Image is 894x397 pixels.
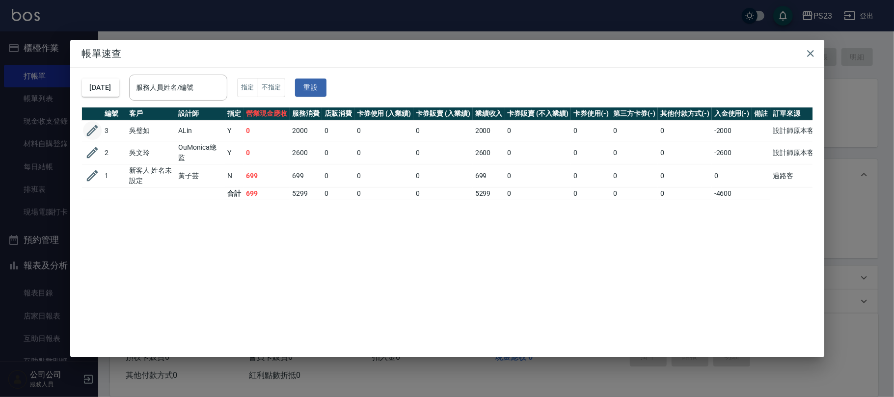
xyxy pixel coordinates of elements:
[290,120,322,141] td: 2000
[322,164,354,187] td: 0
[571,141,611,164] td: 0
[505,187,571,200] td: 0
[473,187,505,200] td: 5299
[176,164,225,187] td: 黃子芸
[244,187,290,200] td: 699
[127,141,176,164] td: 吳文玲
[322,120,354,141] td: 0
[611,141,658,164] td: 0
[712,141,752,164] td: -2600
[322,107,354,120] th: 店販消費
[225,107,244,120] th: 指定
[354,141,414,164] td: 0
[473,141,505,164] td: 2600
[658,164,712,187] td: 0
[473,120,505,141] td: 2000
[770,107,823,120] th: 訂單來源
[571,107,611,120] th: 卡券使用(-)
[658,141,712,164] td: 0
[354,164,414,187] td: 0
[127,164,176,187] td: 新客人 姓名未設定
[505,164,571,187] td: 0
[354,187,414,200] td: 0
[322,187,354,200] td: 0
[225,120,244,141] td: Y
[611,107,658,120] th: 第三方卡券(-)
[258,78,285,97] button: 不指定
[413,107,473,120] th: 卡券販賣 (入業績)
[770,141,823,164] td: 設計師原本客人
[82,79,119,97] button: [DATE]
[413,164,473,187] td: 0
[413,141,473,164] td: 0
[127,107,176,120] th: 客戶
[103,120,127,141] td: 3
[571,164,611,187] td: 0
[658,120,712,141] td: 0
[290,187,322,200] td: 5299
[658,187,712,200] td: 0
[176,141,225,164] td: OuMonica總監
[611,164,658,187] td: 0
[225,141,244,164] td: Y
[611,187,658,200] td: 0
[237,78,258,97] button: 指定
[571,120,611,141] td: 0
[225,187,244,200] td: 合計
[712,187,752,200] td: -4600
[176,107,225,120] th: 設計師
[244,120,290,141] td: 0
[290,141,322,164] td: 2600
[244,141,290,164] td: 0
[413,187,473,200] td: 0
[244,107,290,120] th: 營業現金應收
[295,79,326,97] button: 重設
[127,120,176,141] td: 吳璧如
[103,141,127,164] td: 2
[571,187,611,200] td: 0
[176,120,225,141] td: ALin
[473,107,505,120] th: 業績收入
[712,107,752,120] th: 入金使用(-)
[658,107,712,120] th: 其他付款方式(-)
[290,164,322,187] td: 699
[473,164,505,187] td: 699
[413,120,473,141] td: 0
[611,120,658,141] td: 0
[103,164,127,187] td: 1
[70,40,824,67] h2: 帳單速查
[290,107,322,120] th: 服務消費
[505,120,571,141] td: 0
[505,107,571,120] th: 卡券販賣 (不入業績)
[225,164,244,187] td: N
[752,107,771,120] th: 備註
[712,120,752,141] td: -2000
[712,164,752,187] td: 0
[103,107,127,120] th: 編號
[244,164,290,187] td: 699
[505,141,571,164] td: 0
[322,141,354,164] td: 0
[770,120,823,141] td: 設計師原本客人
[354,120,414,141] td: 0
[770,164,823,187] td: 過路客
[354,107,414,120] th: 卡券使用 (入業績)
